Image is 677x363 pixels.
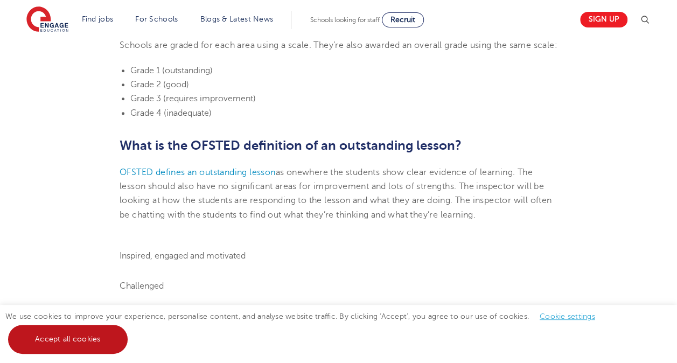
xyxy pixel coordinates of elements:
span: Grade 2 (good) [130,80,189,89]
span: Schools looking for staff [310,16,380,24]
span: Schools are graded for each area using a scale. They’re also awarded an overall grade using the s... [120,40,557,50]
span: Inspired, engaged and motivated [120,251,246,261]
span: where the students show clear evidence of learning. The lesson should also have no significant ar... [120,167,552,220]
span: Challenged [120,281,164,291]
span: What is the OFSTED definition of an outstanding lesson? [120,138,462,153]
a: Recruit [382,12,424,27]
a: Sign up [580,12,627,27]
span: as one [275,167,302,177]
a: For Schools [135,15,178,23]
a: Find jobs [82,15,114,23]
span: We use cookies to improve your experience, personalise content, and analyse website traffic. By c... [5,312,606,343]
span: Grade 4 (inadequate) [130,108,212,118]
img: Engage Education [26,6,68,33]
a: Blogs & Latest News [200,15,274,23]
a: OFSTED defines an outstanding lesson [120,167,275,177]
a: Cookie settings [540,312,595,320]
a: Accept all cookies [8,325,128,354]
span: Grade 1 (outstanding) [130,66,213,75]
span: Grade 3 (requires improvement) [130,94,256,103]
span: Recruit [390,16,415,24]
